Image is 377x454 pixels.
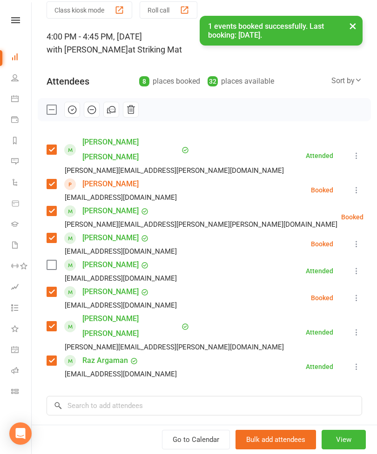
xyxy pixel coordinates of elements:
[65,341,284,353] div: [PERSON_NAME][EMAIL_ADDRESS][PERSON_NAME][DOMAIN_NAME]
[311,187,333,193] div: Booked
[11,89,32,110] a: Calendar
[65,164,284,177] div: [PERSON_NAME][EMAIL_ADDRESS][PERSON_NAME][DOMAIN_NAME]
[82,353,128,368] a: Raz Argaman
[82,135,179,164] a: [PERSON_NAME] [PERSON_NAME]
[65,218,337,230] div: [PERSON_NAME][EMAIL_ADDRESS][PERSON_NAME][PERSON_NAME][DOMAIN_NAME]
[306,268,333,274] div: Attended
[208,76,218,86] div: 32
[47,396,362,415] input: Search to add attendees
[344,16,361,36] button: ×
[331,75,362,87] div: Sort by
[11,47,32,68] a: Dashboard
[139,75,200,88] div: places booked
[11,361,32,382] a: Roll call kiosk mode
[11,277,32,298] a: Assessments
[11,131,32,152] a: Reports
[65,191,177,204] div: [EMAIL_ADDRESS][DOMAIN_NAME]
[140,1,197,19] button: Roll call
[9,422,32,445] div: Open Intercom Messenger
[128,45,182,54] span: at Striking Mat
[236,430,316,449] button: Bulk add attendees
[322,430,366,449] button: View
[65,272,177,284] div: [EMAIL_ADDRESS][DOMAIN_NAME]
[200,16,363,46] div: 1 events booked successfully. Last booking: [DATE].
[306,363,333,370] div: Attended
[47,45,128,54] span: with [PERSON_NAME]
[341,214,364,220] div: Booked
[306,329,333,336] div: Attended
[306,152,333,159] div: Attended
[11,68,32,89] a: People
[82,204,139,218] a: [PERSON_NAME]
[11,194,32,215] a: Product Sales
[47,75,89,88] div: Attendees
[65,368,177,380] div: [EMAIL_ADDRESS][DOMAIN_NAME]
[11,340,32,361] a: General attendance kiosk mode
[208,75,274,88] div: places available
[162,430,230,449] a: Go to Calendar
[82,177,139,191] a: [PERSON_NAME]
[82,311,179,341] a: [PERSON_NAME] [PERSON_NAME]
[11,319,32,340] a: What's New
[311,241,333,247] div: Booked
[65,245,177,257] div: [EMAIL_ADDRESS][DOMAIN_NAME]
[82,257,139,272] a: [PERSON_NAME]
[82,230,139,245] a: [PERSON_NAME]
[11,382,32,403] a: Class kiosk mode
[82,284,139,299] a: [PERSON_NAME]
[139,76,149,86] div: 8
[311,295,333,301] div: Booked
[47,1,132,19] button: Class kiosk mode
[65,299,177,311] div: [EMAIL_ADDRESS][DOMAIN_NAME]
[11,110,32,131] a: Payments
